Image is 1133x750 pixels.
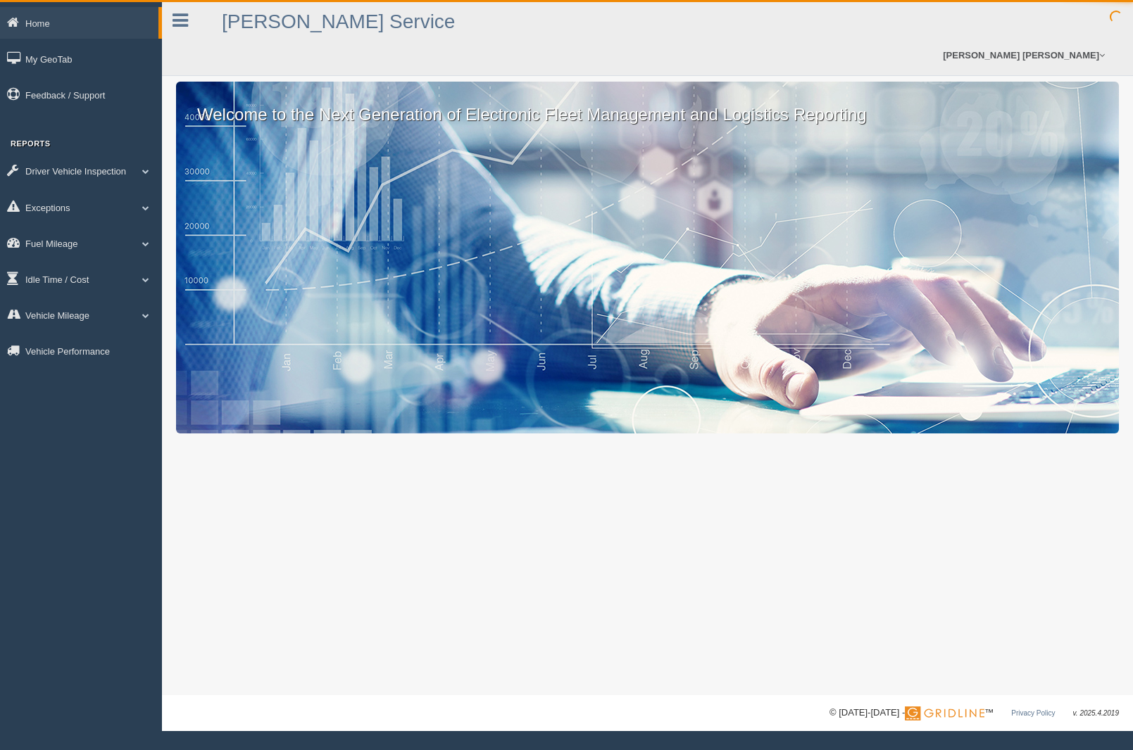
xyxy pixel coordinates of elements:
a: [PERSON_NAME] Service [222,11,455,32]
img: Gridline [905,706,984,720]
p: Welcome to the Next Generation of Electronic Fleet Management and Logistics Reporting [176,82,1119,127]
span: v. 2025.4.2019 [1073,709,1119,717]
div: © [DATE]-[DATE] - ™ [830,706,1119,720]
a: Privacy Policy [1011,709,1055,717]
a: [PERSON_NAME] [PERSON_NAME] [936,35,1112,75]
